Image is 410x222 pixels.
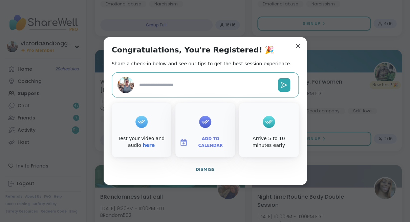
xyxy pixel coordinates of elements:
[143,142,155,148] a: here
[112,162,299,177] button: Dismiss
[117,77,134,93] img: VictoriaAndDoggie
[177,135,234,150] button: Add to Calendar
[112,60,292,67] h2: Share a check-in below and see our tips to get the best session experience.
[240,135,297,149] div: Arrive 5 to 10 minutes early
[112,45,274,55] h1: Congratulations, You're Registered! 🎉
[113,135,170,149] div: Test your video and audio
[190,136,231,149] span: Add to Calendar
[195,167,214,172] span: Dismiss
[179,138,188,147] img: ShareWell Logomark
